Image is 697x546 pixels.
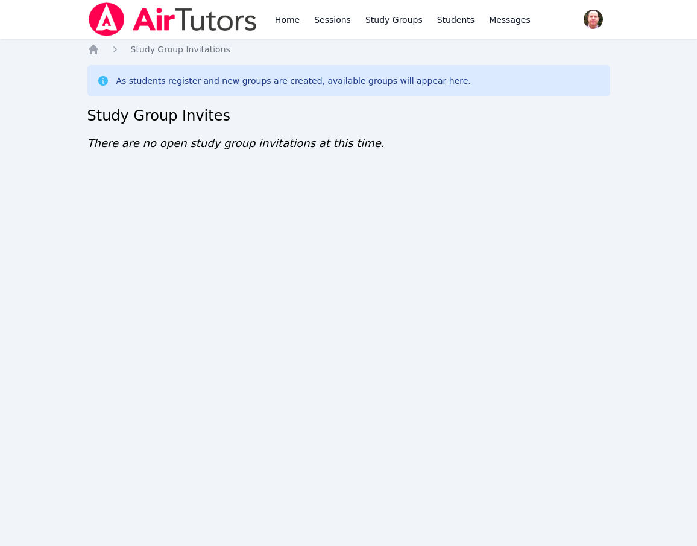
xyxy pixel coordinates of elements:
span: There are no open study group invitations at this time. [87,137,385,149]
span: Study Group Invitations [131,45,230,54]
img: Air Tutors [87,2,258,36]
div: As students register and new groups are created, available groups will appear here. [116,75,471,87]
a: Study Group Invitations [131,43,230,55]
h2: Study Group Invites [87,106,610,125]
nav: Breadcrumb [87,43,610,55]
span: Messages [489,14,531,26]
